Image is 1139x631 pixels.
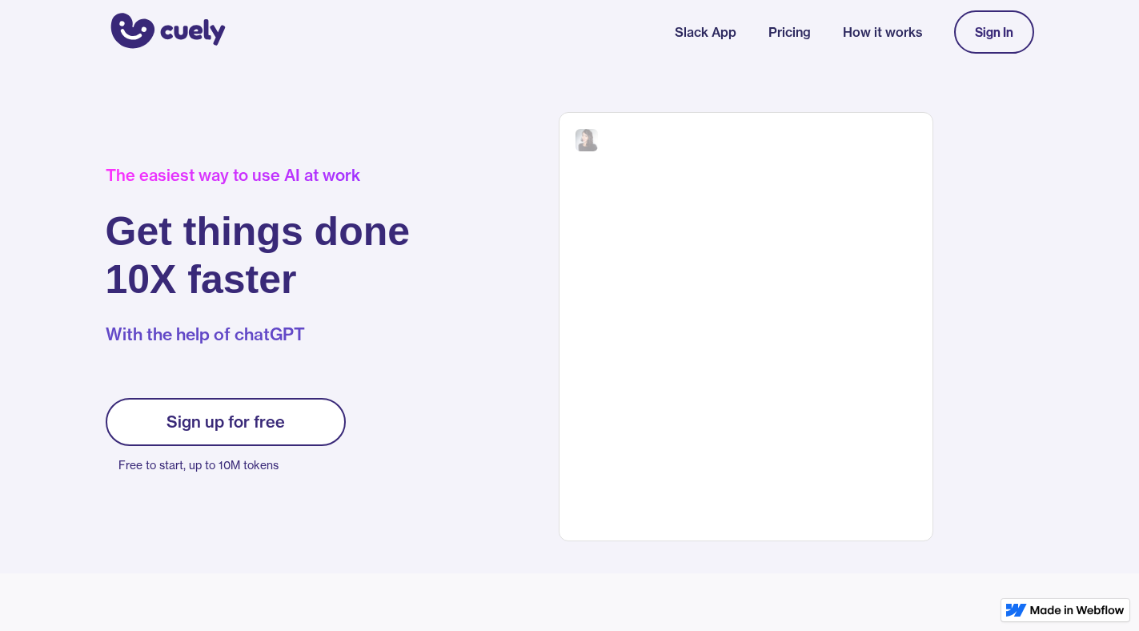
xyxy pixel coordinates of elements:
a: home [106,2,226,62]
div: Sign up for free [166,412,285,432]
img: Made in Webflow [1030,605,1125,615]
div: The easiest way to use AI at work [106,166,411,185]
a: Sign up for free [106,398,346,446]
a: Slack App [675,22,736,42]
h1: Get things done 10X faster [106,207,411,303]
a: How it works [843,22,922,42]
a: Sign In [954,10,1034,54]
p: Free to start, up to 10M tokens [118,454,346,476]
a: Pricing [768,22,811,42]
p: With the help of chatGPT [106,323,411,347]
div: Sign In [975,25,1013,39]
